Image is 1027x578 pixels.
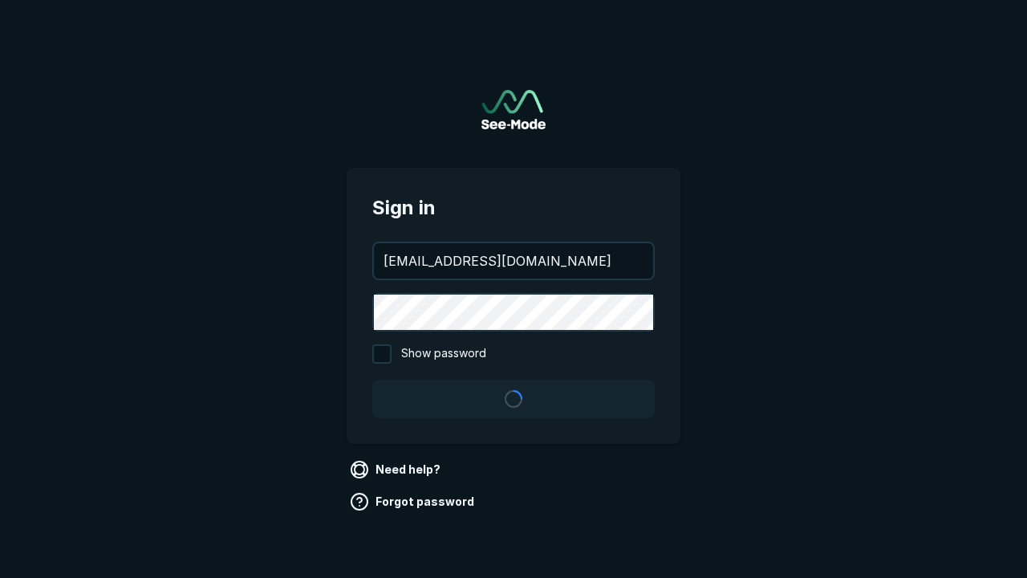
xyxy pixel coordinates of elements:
img: See-Mode Logo [481,90,546,129]
span: Sign in [372,193,655,222]
a: Forgot password [347,489,481,515]
a: Need help? [347,457,447,482]
span: Show password [401,344,486,364]
a: Go to sign in [481,90,546,129]
input: your@email.com [374,243,653,279]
